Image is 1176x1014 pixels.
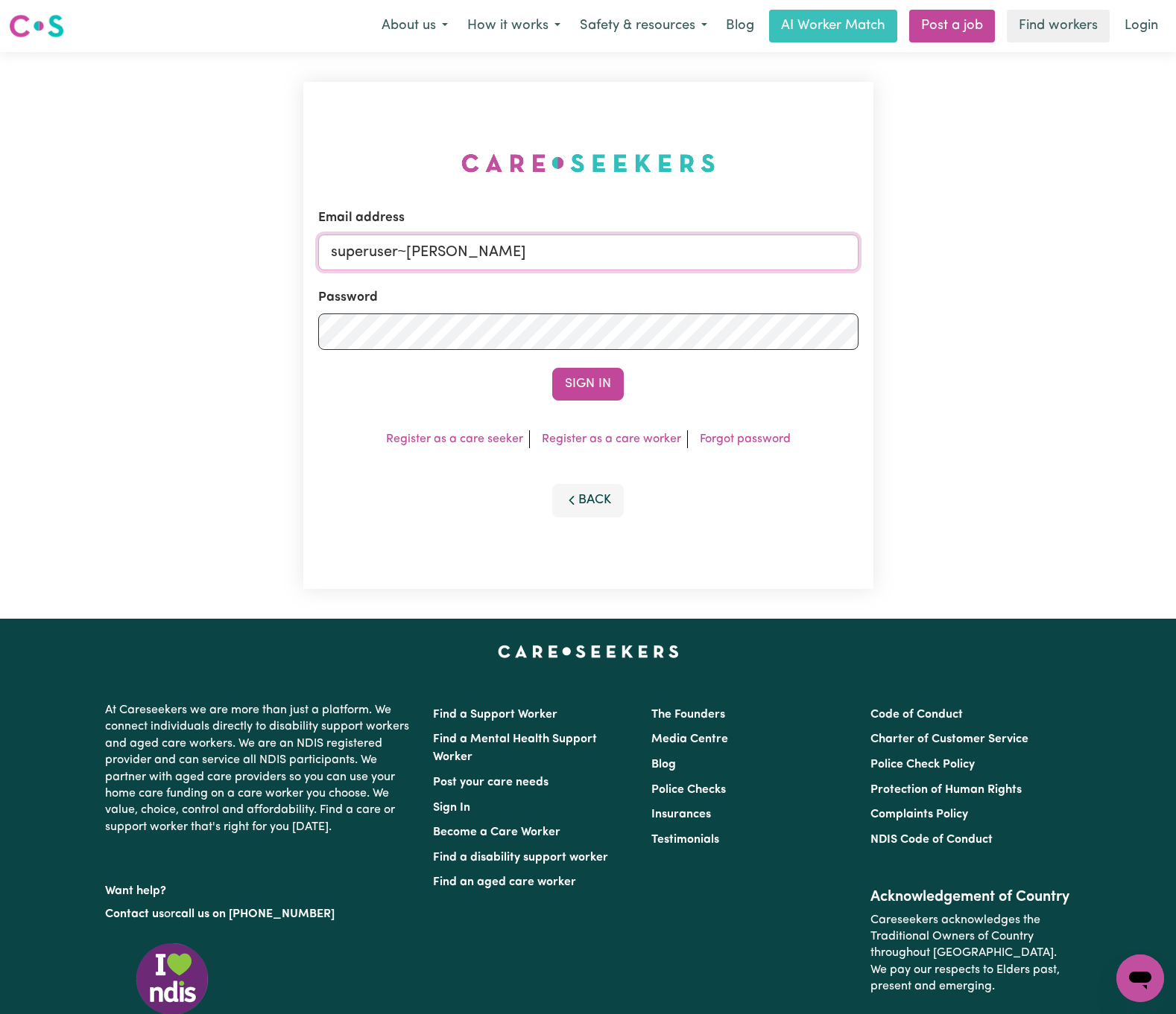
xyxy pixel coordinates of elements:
[433,802,470,814] a: Sign In
[651,809,711,820] a: Insurances
[9,9,64,43] a: Careseekers logo
[870,733,1028,745] a: Charter of Customer Service
[717,10,763,42] a: Blog
[1116,10,1167,42] a: Login
[105,900,415,928] p: or
[651,834,719,846] a: Testimonials
[105,696,415,841] p: At Careseekers we are more than just a platform. We connect individuals directly to disability su...
[9,13,64,39] img: Careseekers logo
[870,906,1071,1001] p: Careseekers acknowledges the Traditional Owners of Country throughout [GEOGRAPHIC_DATA]. We pay o...
[552,484,624,517] button: Back
[498,645,679,657] a: Careseekers home page
[175,908,335,920] a: call us on [PHONE_NUMBER]
[769,10,897,42] a: AI Worker Match
[433,777,549,788] a: Post your care needs
[433,876,576,888] a: Find an aged care worker
[318,208,405,228] label: Email address
[105,908,164,920] a: Contact us
[651,733,728,745] a: Media Centre
[870,709,963,721] a: Code of Conduct
[1116,954,1164,1002] iframe: Button to launch messaging window
[570,10,717,42] button: Safety & resources
[433,852,608,864] a: Find a disability support worker
[372,10,458,42] button: About us
[433,826,560,838] a: Become a Care Worker
[870,759,975,771] a: Police Check Policy
[870,834,993,846] a: NDIS Code of Conduct
[909,10,995,42] a: Post a job
[542,433,681,445] a: Register as a care worker
[870,888,1071,906] h2: Acknowledgement of Country
[651,784,726,796] a: Police Checks
[870,784,1022,796] a: Protection of Human Rights
[386,433,523,445] a: Register as a care seeker
[700,433,791,445] a: Forgot password
[433,709,557,721] a: Find a Support Worker
[433,733,597,763] a: Find a Mental Health Support Worker
[552,368,624,401] button: Sign In
[105,877,415,899] p: Want help?
[318,288,378,307] label: Password
[458,10,570,42] button: How it works
[318,235,859,270] input: Email address
[651,759,676,771] a: Blog
[1007,10,1110,42] a: Find workers
[870,809,968,820] a: Complaints Policy
[651,709,725,721] a: The Founders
